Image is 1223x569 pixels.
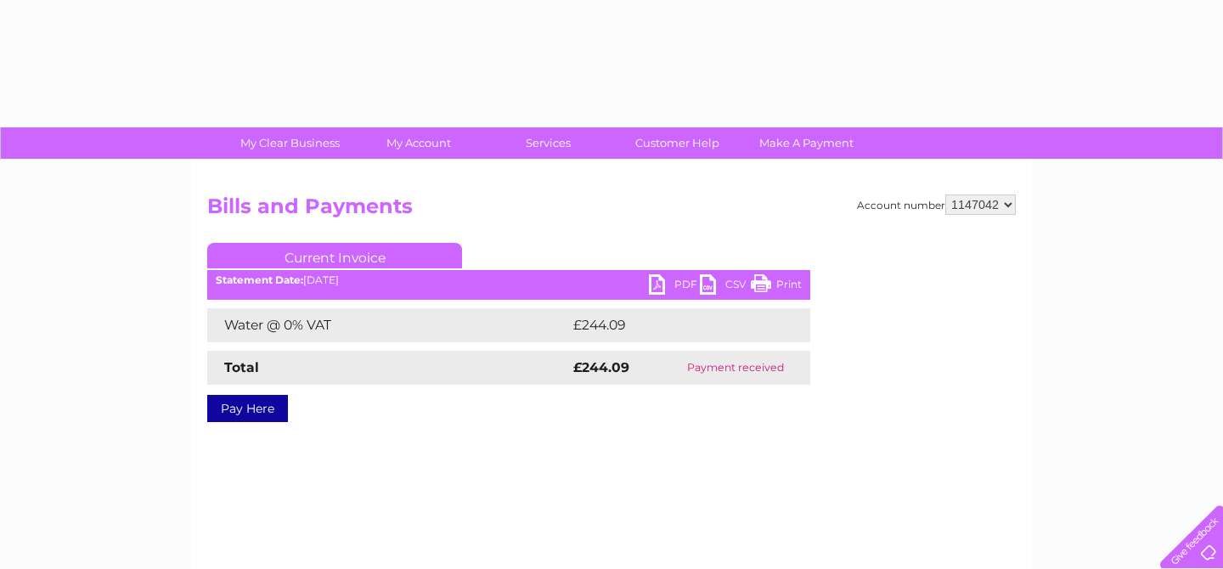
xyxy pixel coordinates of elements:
[216,273,303,286] b: Statement Date:
[349,127,489,159] a: My Account
[661,351,810,385] td: Payment received
[569,308,781,342] td: £244.09
[857,194,1016,215] div: Account number
[207,194,1016,227] h2: Bills and Payments
[207,395,288,422] a: Pay Here
[207,274,810,286] div: [DATE]
[478,127,618,159] a: Services
[224,359,259,375] strong: Total
[207,308,569,342] td: Water @ 0% VAT
[736,127,876,159] a: Make A Payment
[649,274,700,299] a: PDF
[207,243,462,268] a: Current Invoice
[751,274,802,299] a: Print
[220,127,360,159] a: My Clear Business
[573,359,629,375] strong: £244.09
[700,274,751,299] a: CSV
[607,127,747,159] a: Customer Help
